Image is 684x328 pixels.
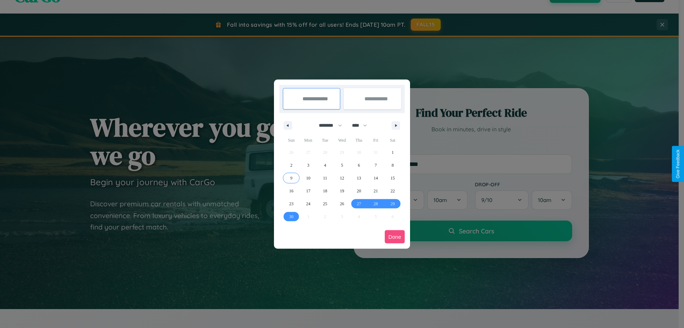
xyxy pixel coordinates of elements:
[351,172,367,185] button: 13
[317,172,333,185] button: 11
[323,185,327,197] span: 18
[390,172,395,185] span: 15
[317,135,333,146] span: Tue
[367,135,384,146] span: Fri
[351,159,367,172] button: 6
[333,185,350,197] button: 19
[289,210,294,223] span: 30
[675,150,680,178] div: Give Feedback
[357,185,361,197] span: 20
[390,185,395,197] span: 22
[392,146,394,159] span: 1
[374,172,378,185] span: 14
[283,135,300,146] span: Sun
[384,197,401,210] button: 29
[300,197,316,210] button: 24
[289,197,294,210] span: 23
[384,185,401,197] button: 22
[306,185,310,197] span: 17
[306,197,310,210] span: 24
[374,197,378,210] span: 28
[307,159,309,172] span: 3
[290,159,292,172] span: 2
[333,197,350,210] button: 26
[340,172,344,185] span: 12
[323,172,327,185] span: 11
[384,146,401,159] button: 1
[351,135,367,146] span: Thu
[317,185,333,197] button: 18
[323,197,327,210] span: 25
[392,159,394,172] span: 8
[300,185,316,197] button: 17
[317,159,333,172] button: 4
[300,135,316,146] span: Mon
[374,185,378,197] span: 21
[289,185,294,197] span: 16
[384,135,401,146] span: Sat
[283,172,300,185] button: 9
[351,185,367,197] button: 20
[333,135,350,146] span: Wed
[324,159,326,172] span: 4
[283,185,300,197] button: 16
[340,197,344,210] span: 26
[333,172,350,185] button: 12
[300,159,316,172] button: 3
[306,172,310,185] span: 10
[351,197,367,210] button: 27
[317,197,333,210] button: 25
[384,159,401,172] button: 8
[367,185,384,197] button: 21
[283,210,300,223] button: 30
[358,159,360,172] span: 6
[375,159,377,172] span: 7
[333,159,350,172] button: 5
[290,172,292,185] span: 9
[367,159,384,172] button: 7
[384,172,401,185] button: 15
[390,197,395,210] span: 29
[385,230,405,243] button: Done
[340,185,344,197] span: 19
[300,172,316,185] button: 10
[283,159,300,172] button: 2
[367,197,384,210] button: 28
[357,197,361,210] span: 27
[283,197,300,210] button: 23
[357,172,361,185] span: 13
[367,172,384,185] button: 14
[341,159,343,172] span: 5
